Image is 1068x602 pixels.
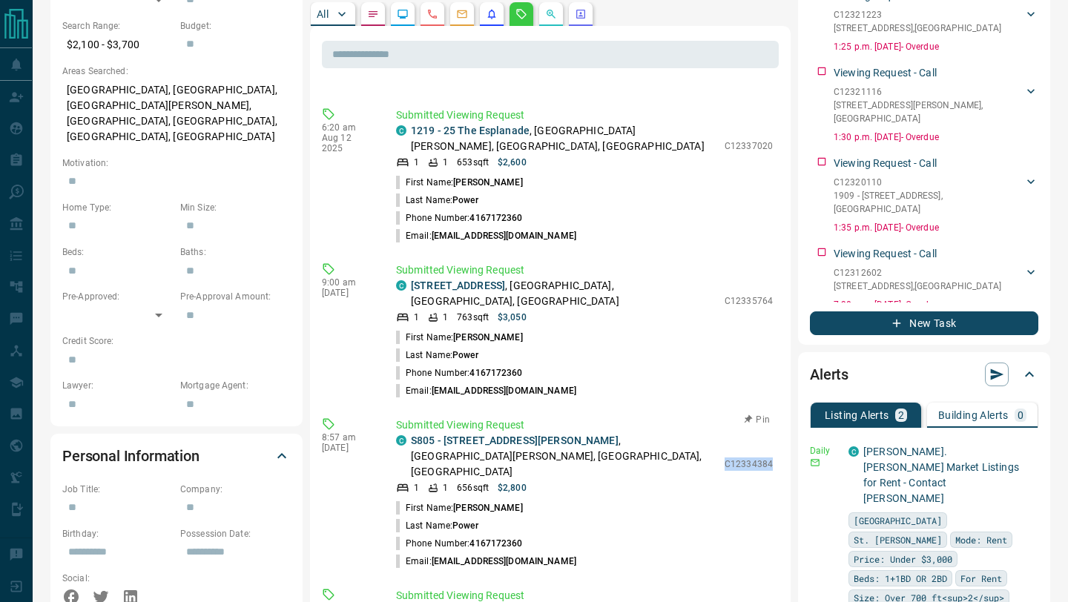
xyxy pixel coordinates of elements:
[498,481,527,494] p: $2,800
[960,571,1002,586] span: For Rent
[834,8,1001,21] p: C12321223
[469,213,522,223] span: 4167172360
[62,379,173,392] p: Lawyer:
[396,435,406,446] div: condos.ca
[396,366,523,380] p: Phone Number:
[834,99,1023,125] p: [STREET_ADDRESS][PERSON_NAME] , [GEOGRAPHIC_DATA]
[443,311,448,324] p: 1
[453,332,522,343] span: [PERSON_NAME]
[848,446,859,457] div: condos.ca
[180,19,291,33] p: Budget:
[825,410,889,420] p: Listing Alerts
[810,363,848,386] h2: Alerts
[736,413,779,426] button: Pin
[834,189,1023,216] p: 1909 - [STREET_ADDRESS] , [GEOGRAPHIC_DATA]
[432,231,576,241] span: [EMAIL_ADDRESS][DOMAIN_NAME]
[810,444,840,457] p: Daily
[834,279,1001,293] p: [STREET_ADDRESS] , [GEOGRAPHIC_DATA]
[414,311,419,324] p: 1
[62,64,291,78] p: Areas Searched:
[396,331,523,344] p: First Name:
[457,156,489,169] p: 653 sqft
[396,176,523,189] p: First Name:
[180,201,291,214] p: Min Size:
[62,201,173,214] p: Home Type:
[62,19,173,33] p: Search Range:
[486,8,498,20] svg: Listing Alerts
[834,21,1001,35] p: [STREET_ADDRESS] , [GEOGRAPHIC_DATA]
[62,156,291,170] p: Motivation:
[453,503,522,513] span: [PERSON_NAME]
[834,221,1038,234] p: 1:35 p.m. [DATE] - Overdue
[322,432,374,443] p: 8:57 am
[62,334,291,348] p: Credit Score:
[396,280,406,291] div: condos.ca
[834,5,1038,38] div: C12321223[STREET_ADDRESS],[GEOGRAPHIC_DATA]
[725,457,773,471] p: C12334384
[411,434,619,446] a: S805 - [STREET_ADDRESS][PERSON_NAME]
[396,537,523,550] p: Phone Number:
[322,443,374,453] p: [DATE]
[180,245,291,259] p: Baths:
[810,457,820,468] svg: Email
[834,65,937,81] p: Viewing Request - Call
[498,156,527,169] p: $2,600
[545,8,557,20] svg: Opportunities
[180,290,291,303] p: Pre-Approval Amount:
[396,501,523,515] p: First Name:
[396,125,406,136] div: condos.ca
[396,417,773,433] p: Submitted Viewing Request
[367,8,379,20] svg: Notes
[834,173,1038,219] div: C123201101909 - [STREET_ADDRESS],[GEOGRAPHIC_DATA]
[426,8,438,20] svg: Calls
[834,130,1038,144] p: 1:30 p.m. [DATE] - Overdue
[396,211,523,225] p: Phone Number:
[396,519,478,532] p: Last Name:
[322,277,374,288] p: 9:00 am
[180,379,291,392] p: Mortgage Agent:
[452,350,478,360] span: Power
[834,263,1038,296] div: C12312602[STREET_ADDRESS],[GEOGRAPHIC_DATA]
[411,125,530,136] a: 1219 - 25 The Esplanade
[725,294,773,308] p: C12335764
[854,552,952,566] span: Price: Under $3,000
[397,8,409,20] svg: Lead Browsing Activity
[432,386,576,396] span: [EMAIL_ADDRESS][DOMAIN_NAME]
[62,483,173,496] p: Job Title:
[810,311,1038,335] button: New Task
[62,572,173,585] p: Social:
[810,357,1038,392] div: Alerts
[456,8,468,20] svg: Emails
[854,532,942,547] span: St. [PERSON_NAME]
[180,527,291,540] p: Possession Date:
[938,410,1009,420] p: Building Alerts
[62,527,173,540] p: Birthday:
[443,156,448,169] p: 1
[411,278,717,309] p: , [GEOGRAPHIC_DATA], [GEOGRAPHIC_DATA], [GEOGRAPHIC_DATA]
[411,279,505,291] a: [STREET_ADDRESS]
[1018,410,1023,420] p: 0
[411,433,717,480] p: , [GEOGRAPHIC_DATA][PERSON_NAME], [GEOGRAPHIC_DATA], [GEOGRAPHIC_DATA]
[854,571,947,586] span: Beds: 1+1BD OR 2BD
[322,122,374,133] p: 6:20 am
[396,384,576,397] p: Email:
[498,311,527,324] p: $3,050
[834,85,1023,99] p: C12321116
[863,446,1019,504] a: [PERSON_NAME]. [PERSON_NAME] Market Listings for Rent - Contact [PERSON_NAME]
[834,40,1038,53] p: 1:25 p.m. [DATE] - Overdue
[834,156,937,171] p: Viewing Request - Call
[457,311,489,324] p: 763 sqft
[453,177,522,188] span: [PERSON_NAME]
[62,245,173,259] p: Beds:
[469,368,522,378] span: 4167172360
[414,156,419,169] p: 1
[62,78,291,149] p: [GEOGRAPHIC_DATA], [GEOGRAPHIC_DATA], [GEOGRAPHIC_DATA][PERSON_NAME], [GEOGRAPHIC_DATA], [GEOGRAP...
[515,8,527,20] svg: Requests
[396,193,478,207] p: Last Name:
[396,348,478,362] p: Last Name:
[396,262,773,278] p: Submitted Viewing Request
[62,444,200,468] h2: Personal Information
[432,556,576,566] span: [EMAIL_ADDRESS][DOMAIN_NAME]
[322,288,374,298] p: [DATE]
[834,298,1038,311] p: 7:38 p.m. [DATE] - Overdue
